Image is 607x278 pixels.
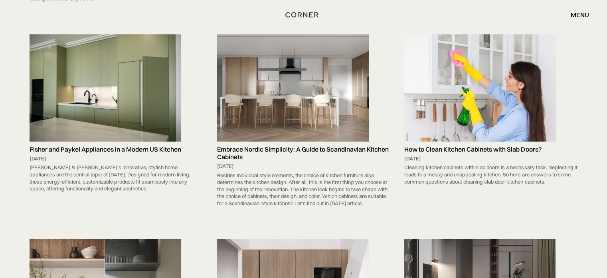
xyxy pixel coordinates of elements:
[217,170,390,209] div: Besides individual style elements, the choice of kitchen furniture also determines the kitchen de...
[30,146,203,153] h5: Fisher and Paykel Appliances in a Modern US Kitchen
[213,34,394,209] a: Embrace Nordic Simplicity: A Guide to Scandinavian Kitchen Cabinets[DATE]Besides individual style...
[30,162,203,194] div: [PERSON_NAME] & [PERSON_NAME]'s innovative, stylish home appliances are the central topic of [DAT...
[217,163,390,170] div: [DATE]
[571,12,589,18] div: menu
[30,155,203,162] div: [DATE]
[217,146,390,161] h5: Embrace Nordic Simplicity: A Guide to Scandinavian Kitchen Cabinets
[26,34,207,194] a: Fisher and Paykel Appliances in a Modern US Kitchen[DATE][PERSON_NAME] & [PERSON_NAME]'s innovati...
[404,155,577,162] div: [DATE]
[283,10,324,20] a: home
[404,146,577,153] h5: How to Clean Kitchen Cabinets with Slab Doors?
[400,34,581,187] a: How to Clean Kitchen Cabinets with Slab Doors?[DATE]Cleaning kitchen cabinets with slab doors is ...
[404,162,577,187] div: Cleaning kitchen cabinets with slab doors is a necessary task. Neglecting it leads to a messy and...
[563,8,589,22] div: menu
